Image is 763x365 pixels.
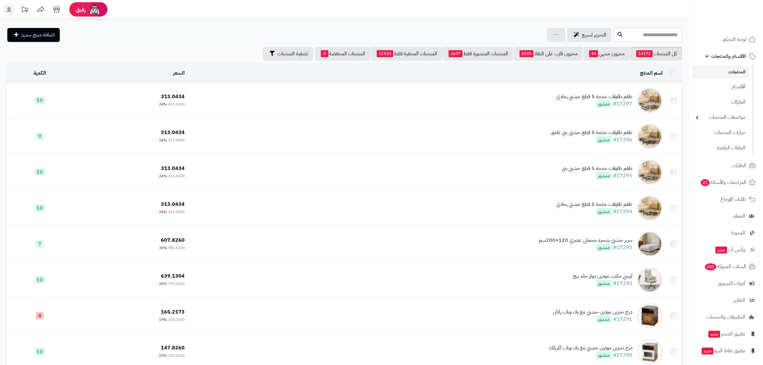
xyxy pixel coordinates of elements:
div: سرير خشبي بتنجيد مخملي عصري 120×200سم [539,237,632,244]
div: طقم طاولات خدمة 5 قطع خشبي بني [562,165,632,172]
span: لوحة التحكم [723,35,746,44]
span: 10 [35,169,45,176]
span: 36% [159,245,167,251]
img: درج تخزين مودرن خشبي مع رف وباب راتان [637,303,663,328]
span: 10 [35,348,45,355]
span: منشور [596,136,612,143]
a: الكمية [33,69,46,77]
span: 313.0434 [161,129,185,136]
span: منشور [596,208,612,215]
a: #17294 [613,208,632,215]
a: أدوات التسويق [692,276,759,291]
div: كرسي مكتب مودرن دوار جلد بيج [573,273,632,280]
span: 165.2173 [161,308,185,316]
span: 14172 [636,50,653,57]
span: 0 [321,50,328,57]
span: 10 [35,205,45,212]
span: منشور [596,280,612,287]
a: المنتجات المنشورة فقط2637 [443,47,513,61]
span: 10 [35,97,45,104]
span: 24% [159,137,167,143]
a: مخزون قارب على النفاذ2035 [514,47,583,61]
span: جديد [708,331,720,338]
span: 19% [159,353,167,358]
a: تطبيق نقاط البيعجديد [692,343,759,358]
a: الملفات الرقمية [692,141,749,155]
span: تطبيق المتجر [708,329,745,338]
a: #17290 [613,351,632,359]
span: الطلبات [732,161,746,170]
a: الماركات [692,95,749,109]
span: 2637 [449,50,463,57]
span: منشور [596,100,612,107]
span: 956.5200 [168,245,185,251]
a: مواصفات المنتجات [692,111,749,124]
a: المنتجات المخفضة0 [315,47,370,61]
span: 413.0400 [168,173,185,179]
div: درج تخزين مودرن خشبي مع رف وباب اكريلك [549,344,632,352]
a: #17297 [613,100,632,108]
a: تطبيق المتجرجديد [692,326,759,341]
span: 7 [36,240,44,247]
a: اسم المنتج [640,69,663,77]
img: طقم طاولات خدمة 5 قطع خشبي بني غامق [637,124,663,149]
a: السلات المتروكة441 [692,259,759,274]
a: اضافة منتج جديد [7,28,60,42]
span: 147.8260 [161,344,185,352]
span: 313.0434 [161,165,185,172]
div: طقم طاولات خدمة 5 قطع خشبي رمادي [556,93,632,100]
span: طلبات الإرجاع [720,195,746,204]
a: التطبيقات والخدمات [692,309,759,325]
div: طقم طاولات خدمة 5 قطع خشبي رمادي [556,201,632,208]
span: 795.6500 [168,281,185,287]
a: #17291 [613,315,632,323]
div: طقم طاولات خدمة 5 قطع خشبي بني غامق [551,129,632,136]
a: #17293 [613,244,632,251]
a: الطلبات [692,158,759,173]
span: التطبيقات والخدمات [706,313,745,321]
img: طقم طاولات خدمة 5 قطع خشبي رمادي [637,195,663,221]
span: 24% [159,209,167,215]
span: جديد [702,348,713,355]
span: السلات المتروكة [704,262,746,271]
span: رفيق [76,6,86,13]
span: 24% [159,101,167,107]
span: 20% [159,281,167,287]
span: 441 [705,263,716,270]
span: منشور [596,352,612,359]
a: طلبات الإرجاع [692,192,759,207]
a: المنتجات المخفية فقط11535 [371,47,442,61]
img: ai-face.png [88,3,101,16]
a: العملاء [692,208,759,224]
span: أدوات التسويق [718,279,745,288]
span: اضافة منتج جديد [21,31,55,39]
span: التحرير لسريع [582,31,606,39]
a: التحرير لسريع [567,28,611,42]
a: تحديثات المنصة [17,3,33,17]
span: تصفية المنتجات [278,50,308,57]
span: 21 [701,179,710,186]
span: التقارير [733,296,745,305]
span: 413.0400 [168,137,185,143]
a: المدونة [692,225,759,240]
a: مخزون منتهي44 [583,47,630,61]
div: درج تخزين مودرن خشبي مع رف وباب راتان [553,308,632,316]
span: منشور [596,316,612,323]
span: 2035 [519,50,533,57]
a: #17295 [613,172,632,179]
a: المراجعات والأسئلة21 [692,175,759,190]
span: 44 [589,50,598,57]
button: تصفية المنتجات [263,47,313,61]
span: 413.0400 [168,209,185,215]
span: 607.8260 [161,236,185,244]
img: طقم طاولات خدمة 5 قطع خشبي بني [637,159,663,185]
span: 204.3500 [168,317,185,322]
span: 19% [159,317,167,322]
span: المدونة [731,228,745,237]
span: 4 [36,312,44,319]
a: لوحة التحكم [692,32,759,47]
span: منشور [596,172,612,179]
span: الأقسام والمنتجات [711,52,746,61]
span: 313.0434 [161,200,185,208]
span: جديد [715,247,727,253]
